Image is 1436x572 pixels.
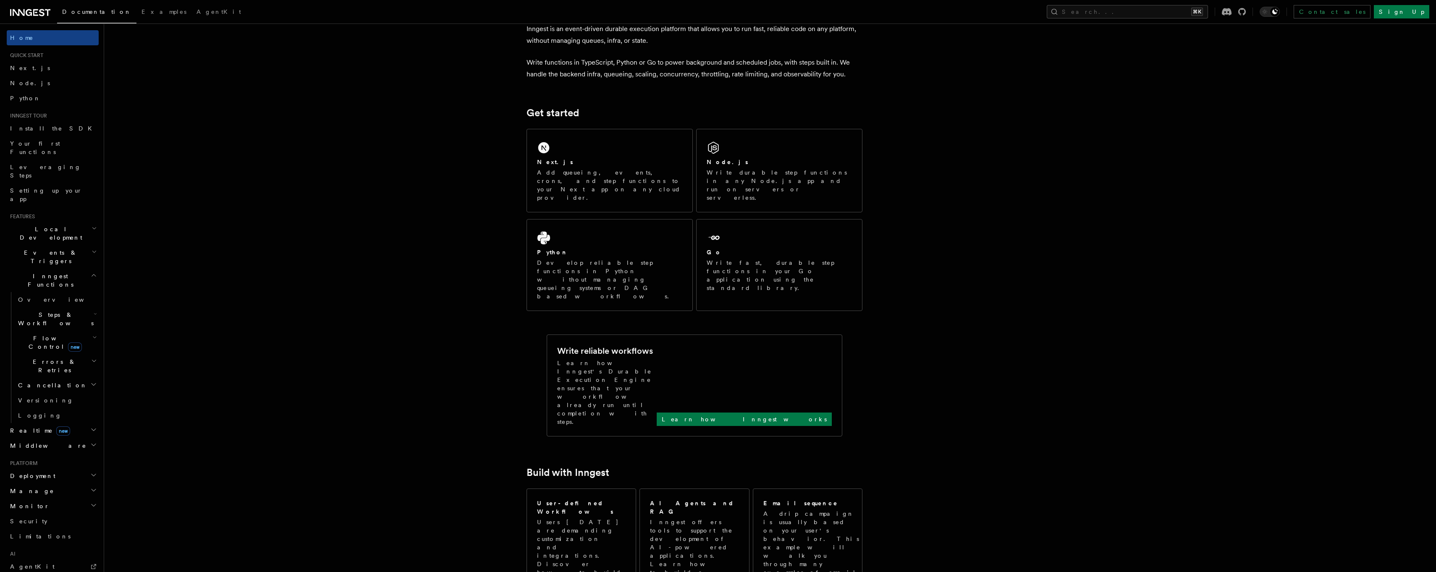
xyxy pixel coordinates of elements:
span: Security [10,518,47,525]
a: Versioning [15,393,99,408]
a: Setting up your app [7,183,99,206]
a: Contact sales [1294,5,1370,18]
span: Install the SDK [10,125,97,132]
a: Home [7,30,99,45]
a: Examples [136,3,191,23]
span: Monitor [7,502,50,510]
span: Setting up your app [10,187,82,202]
span: Realtime [7,426,70,435]
span: Python [10,95,41,102]
button: Errors & Retries [15,354,99,378]
a: Python [7,91,99,106]
button: Realtimenew [7,423,99,438]
a: Leveraging Steps [7,159,99,183]
button: Middleware [7,438,99,453]
span: AgentKit [10,563,55,570]
button: Inngest Functions [7,269,99,292]
span: Cancellation [15,381,87,389]
span: Home [10,34,34,42]
a: Learn how Inngest works [657,413,832,426]
a: Limitations [7,529,99,544]
p: Learn how Inngest's Durable Execution Engine ensures that your workflow already run until complet... [557,359,657,426]
span: Middleware [7,441,86,450]
span: Limitations [10,533,71,540]
a: Get started [527,107,579,119]
span: Inngest tour [7,112,47,119]
a: Node.js [7,76,99,91]
p: Write durable step functions in any Node.js app and run on servers or serverless. [707,168,852,202]
button: Steps & Workflows [15,307,99,331]
span: new [68,342,82,352]
button: Toggle dark mode [1260,7,1280,17]
p: Learn how Inngest works [662,415,827,423]
span: Versioning [18,397,73,404]
button: Cancellation [15,378,99,393]
a: GoWrite fast, durable step functions in your Go application using the standard library. [696,219,862,311]
h2: User-defined Workflows [537,499,626,516]
span: new [56,426,70,436]
a: PythonDevelop reliable step functions in Python without managing queueing systems or DAG based wo... [527,219,693,311]
h2: Python [537,248,568,256]
a: Install the SDK [7,121,99,136]
a: Logging [15,408,99,423]
span: Next.js [10,65,50,71]
a: Overview [15,292,99,307]
h2: Node.js [707,158,748,166]
span: Features [7,213,35,220]
button: Local Development [7,222,99,245]
button: Events & Triggers [7,245,99,269]
a: Security [7,514,99,529]
span: Flow Control [15,334,92,351]
div: Inngest Functions [7,292,99,423]
p: Write functions in TypeScript, Python or Go to power background and scheduled jobs, with steps bu... [527,57,862,80]
a: Next.jsAdd queueing, events, crons, and step functions to your Next app on any cloud provider. [527,129,693,212]
span: Local Development [7,225,92,242]
a: AgentKit [191,3,246,23]
span: Deployment [7,472,55,480]
span: Documentation [62,8,131,15]
span: Examples [142,8,186,15]
a: Your first Functions [7,136,99,159]
span: Leveraging Steps [10,164,81,179]
h2: Next.js [537,158,573,166]
a: Next.js [7,60,99,76]
p: Add queueing, events, crons, and step functions to your Next app on any cloud provider. [537,168,682,202]
span: Manage [7,487,54,495]
a: Node.jsWrite durable step functions in any Node.js app and run on servers or serverless. [696,129,862,212]
p: Inngest is an event-driven durable execution platform that allows you to run fast, reliable code ... [527,23,862,47]
span: Steps & Workflows [15,311,94,327]
span: Overview [18,296,105,303]
h2: Go [707,248,722,256]
button: Deployment [7,468,99,483]
span: Events & Triggers [7,248,92,265]
a: Sign Up [1374,5,1429,18]
span: Your first Functions [10,140,60,155]
span: Inngest Functions [7,272,91,289]
h2: AI Agents and RAG [650,499,740,516]
button: Monitor [7,499,99,514]
h2: Write reliable workflows [557,345,653,357]
button: Search...⌘K [1047,5,1208,18]
kbd: ⌘K [1191,8,1203,16]
a: Documentation [57,3,136,24]
span: Errors & Retries [15,358,91,374]
span: Quick start [7,52,43,59]
span: AgentKit [197,8,241,15]
button: Flow Controlnew [15,331,99,354]
p: Develop reliable step functions in Python without managing queueing systems or DAG based workflows. [537,259,682,300]
p: Write fast, durable step functions in your Go application using the standard library. [707,259,852,292]
a: Build with Inngest [527,467,609,478]
span: Platform [7,460,38,467]
span: AI [7,551,16,557]
span: Node.js [10,80,50,86]
h2: Email sequence [763,499,838,507]
button: Manage [7,483,99,499]
span: Logging [18,412,62,419]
